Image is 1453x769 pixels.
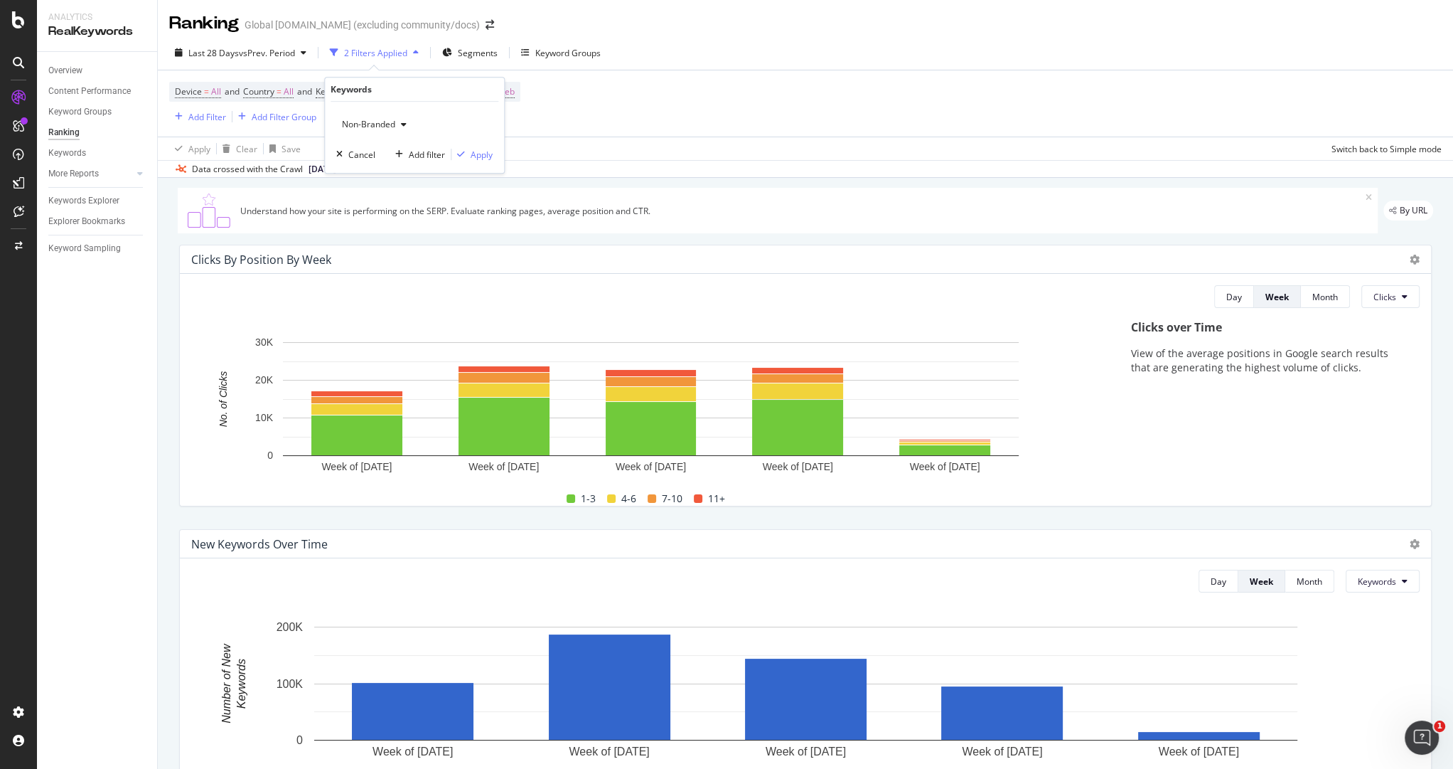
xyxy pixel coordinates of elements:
text: 200K [277,622,304,634]
div: Month [1297,576,1322,588]
span: 1 [1434,721,1445,732]
text: Week of [DATE] [372,746,453,758]
button: Save [264,137,301,160]
text: Week of [DATE] [962,746,1042,758]
span: Keywords [1358,576,1396,588]
div: arrow-right-arrow-left [486,20,494,30]
div: 2 Filters Applied [344,47,407,59]
img: C0S+odjvPe+dCwPhcw0W2jU4KOcefU0IcxbkVEfgJ6Ft4vBgsVVQAAAABJRU5ErkJggg== [183,193,235,228]
div: Overview [48,63,82,78]
div: RealKeywords [48,23,146,40]
span: Web [497,82,515,102]
button: Day [1214,285,1254,308]
a: Keywords [48,146,147,161]
button: Day [1199,570,1238,593]
button: Month [1285,570,1334,593]
button: Week [1238,570,1285,593]
button: Week [1254,285,1301,308]
span: Clicks [1373,291,1396,303]
button: Month [1301,285,1350,308]
a: More Reports [48,166,133,181]
text: Week of [DATE] [616,461,686,472]
button: Add Filter Group [232,108,316,125]
button: Segments [436,41,503,64]
a: Ranking [48,125,147,140]
text: No. of Clicks [218,371,229,428]
text: Week of [DATE] [766,746,846,758]
button: Apply [451,147,493,161]
span: 1-3 [581,490,596,507]
button: Cancel [331,147,375,161]
div: Ranking [169,11,239,36]
button: Switch back to Simple mode [1326,137,1442,160]
span: 2025 Sep. 5th [309,163,336,176]
a: Keywords Explorer [48,193,147,208]
text: 100K [277,678,304,690]
button: Add filter [390,147,445,161]
svg: A chart. [191,620,1420,762]
span: 11+ [708,490,725,507]
p: View of the average positions in Google search results that are generating the highest volume of ... [1131,346,1405,375]
a: Overview [48,63,147,78]
a: Keyword Groups [48,105,147,120]
text: Week of [DATE] [569,746,649,758]
span: By URL [1400,206,1427,215]
div: Week [1250,576,1273,588]
div: legacy label [1383,201,1433,221]
span: = [277,85,282,97]
div: Keywords Explorer [48,193,119,208]
button: Keywords [1346,570,1420,593]
button: Keyword Groups [515,41,606,64]
div: Understand how your site is performing on the SERP. Evaluate ranking pages, average position and ... [240,205,1366,217]
span: Device [175,85,202,97]
span: and [297,85,312,97]
div: Keywords [48,146,86,161]
div: Month [1312,291,1338,303]
button: Clicks [1361,285,1420,308]
text: Number of New [220,643,232,723]
span: Non-Branded [336,118,395,130]
span: Keywords [316,85,354,97]
span: vs Prev. Period [239,47,295,59]
iframe: Intercom live chat [1405,721,1439,755]
div: New Keywords Over Time [191,537,328,551]
div: More Reports [48,166,99,181]
div: Add filter [409,149,445,161]
div: Week [1265,291,1289,303]
div: Global [DOMAIN_NAME] (excluding community/docs) [245,18,480,32]
button: [DATE] [303,161,353,178]
span: 4-6 [621,490,636,507]
div: Save [282,143,301,155]
div: Apply [188,143,210,155]
button: Last 28 DaysvsPrev. Period [169,41,312,64]
span: and [225,85,240,97]
a: Explorer Bookmarks [48,214,147,229]
span: Segments [458,47,498,59]
text: 10K [255,413,274,424]
div: Day [1211,576,1226,588]
text: 0 [267,450,273,462]
text: 30K [255,337,274,349]
span: Country [243,85,274,97]
div: Apply [471,149,493,161]
a: Keyword Sampling [48,241,147,256]
text: Week of [DATE] [1159,746,1239,758]
div: Keyword Groups [48,105,112,120]
span: All [284,82,294,102]
span: Last 28 Days [188,47,239,59]
button: Clear [217,137,257,160]
span: 7-10 [662,490,682,507]
div: Day [1226,291,1242,303]
div: Switch back to Simple mode [1331,143,1442,155]
div: Keywords [331,83,372,95]
text: Week of [DATE] [910,461,980,472]
div: Add Filter Group [252,111,316,123]
svg: A chart. [191,335,1111,477]
a: Content Performance [48,84,147,99]
button: Add Filter [169,108,226,125]
button: 2 Filters Applied [324,41,424,64]
div: Add Filter [188,111,226,123]
span: All [211,82,221,102]
text: 20K [255,375,274,386]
